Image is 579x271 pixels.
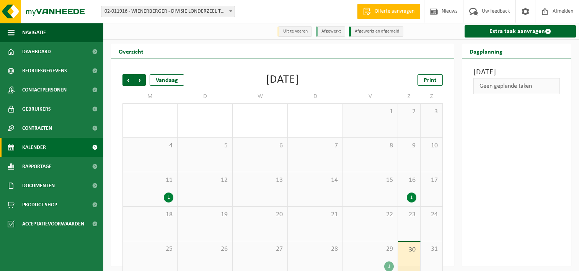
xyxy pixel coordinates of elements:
span: Print [424,77,437,83]
span: 16 [402,176,416,184]
span: 19 [181,211,228,219]
span: 8 [347,142,394,150]
span: 4 [127,142,173,150]
span: Kalender [22,138,46,157]
span: Dashboard [22,42,51,61]
span: 2 [402,108,416,116]
span: 15 [347,176,394,184]
div: Vandaag [150,74,184,86]
span: 23 [402,211,416,219]
td: Z [421,90,443,103]
span: Navigatie [22,23,46,42]
a: Offerte aanvragen [357,4,420,19]
h3: [DATE] [473,67,560,78]
span: 12 [181,176,228,184]
div: Geen geplande taken [473,78,560,94]
span: 9 [402,142,416,150]
span: Offerte aanvragen [373,8,416,15]
span: 27 [236,245,284,253]
td: D [288,90,343,103]
span: Gebruikers [22,100,51,119]
td: Z [398,90,421,103]
li: Uit te voeren [277,26,312,37]
span: 21 [292,211,339,219]
span: 18 [127,211,173,219]
span: 10 [424,142,439,150]
span: Contracten [22,119,52,138]
span: 11 [127,176,173,184]
span: 31 [424,245,439,253]
li: Afgewerkt en afgemeld [349,26,403,37]
td: V [343,90,398,103]
span: Product Shop [22,195,57,214]
span: 22 [347,211,394,219]
span: 6 [236,142,284,150]
div: 1 [407,193,416,202]
span: 5 [181,142,228,150]
span: 7 [292,142,339,150]
span: Documenten [22,176,55,195]
div: 1 [164,193,173,202]
td: D [178,90,233,103]
span: Acceptatievoorwaarden [22,214,84,233]
span: Contactpersonen [22,80,67,100]
span: 28 [292,245,339,253]
span: 02-011916 - WIENERBERGER - DIVISIE LONDERZEEL TOONZAAL - BREENDONK [101,6,235,17]
td: W [233,90,288,103]
a: Print [418,74,443,86]
li: Afgewerkt [316,26,345,37]
div: [DATE] [266,74,299,86]
span: 17 [424,176,439,184]
td: M [122,90,178,103]
span: 30 [402,246,416,254]
span: 25 [127,245,173,253]
span: 3 [424,108,439,116]
span: Vorige [122,74,134,86]
span: 26 [181,245,228,253]
span: 29 [347,245,394,253]
span: 13 [236,176,284,184]
h2: Dagplanning [462,44,510,59]
span: Rapportage [22,157,52,176]
span: Bedrijfsgegevens [22,61,67,80]
span: 1 [347,108,394,116]
h2: Overzicht [111,44,151,59]
span: 14 [292,176,339,184]
span: 24 [424,211,439,219]
a: Extra taak aanvragen [465,25,576,38]
span: 20 [236,211,284,219]
span: Volgende [134,74,146,86]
